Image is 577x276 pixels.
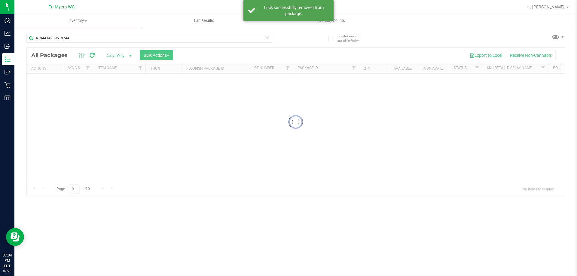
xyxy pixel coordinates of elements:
span: Clear [265,34,269,41]
p: 07:04 PM EDT [3,253,12,269]
inline-svg: Outbound [5,69,11,75]
span: Hi, [PERSON_NAME]! [527,5,566,9]
p: 09/26 [3,269,12,273]
inline-svg: Retail [5,82,11,88]
span: Ft. Myers WC [48,5,75,10]
input: Search Package ID, Item Name, SKU, Lot or Part Number... [26,34,272,43]
div: Lock successfully removed from package. [258,5,329,17]
span: Lab Results [186,18,222,23]
a: Inventory [14,14,141,27]
span: Include items not tagged for facility [337,34,367,43]
a: Lab Results [141,14,267,27]
inline-svg: Analytics [5,30,11,36]
span: Inventory [14,18,141,23]
inline-svg: Dashboard [5,17,11,23]
inline-svg: Inventory [5,56,11,62]
inline-svg: Inbound [5,43,11,49]
inline-svg: Reports [5,95,11,101]
iframe: Resource center [6,228,24,246]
